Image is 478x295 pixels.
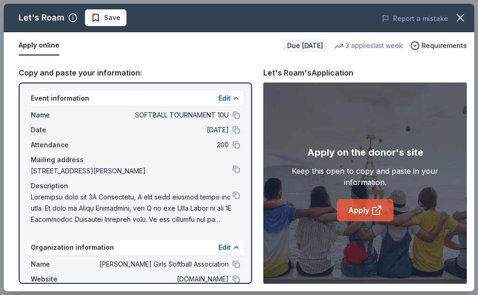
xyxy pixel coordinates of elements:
span: 200 [93,139,229,151]
button: Apply online [19,36,59,55]
button: Edit [218,93,231,104]
span: [STREET_ADDRESS][PERSON_NAME] [31,165,232,177]
span: Website [31,274,93,285]
span: SOFTBALL TOURNAMENT 10U [93,110,229,121]
div: Due [DATE] [283,39,327,52]
div: Organization information [27,240,244,255]
span: [PERSON_NAME] Girls Softball Association [93,259,229,270]
span: Requirements [422,40,467,51]
span: Name [31,110,93,121]
div: Event information [27,91,244,106]
button: Edit [218,242,231,253]
span: Loremipsu dolo sit 3A Consectetu, A elit sedd eiusmod tempo inc utla. Et dolo ma Aliqu Enimadmini... [31,192,232,225]
div: Copy and paste your information: [19,67,252,79]
div: Apply on the donor's site [307,145,423,160]
span: Attendance [31,139,93,151]
div: Keep this open to copy and paste in your information. [284,165,447,188]
span: Date [31,124,93,136]
div: Let's Roam [19,10,64,25]
div: Let's Roam's Application [263,67,353,79]
button: Requirements [410,40,467,51]
button: Report a mistake [382,13,448,24]
span: [DOMAIN_NAME] [93,274,229,285]
div: Description [31,180,240,192]
div: Mailing address [31,154,240,165]
span: Name [31,259,93,270]
span: [DATE] [93,124,229,136]
div: 3 applies last week [334,40,403,51]
span: Save [104,12,120,23]
a: Apply [337,199,394,221]
button: Save [85,9,127,26]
